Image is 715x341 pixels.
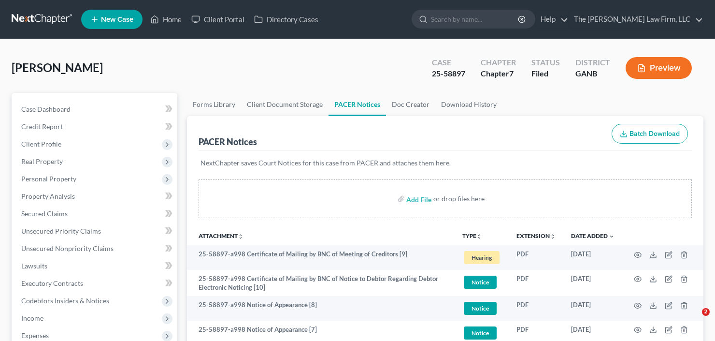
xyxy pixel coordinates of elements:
button: Batch Download [612,124,688,144]
span: Unsecured Nonpriority Claims [21,244,114,252]
a: Notice [462,300,501,316]
a: Forms Library [187,93,241,116]
i: unfold_more [550,234,556,239]
a: Hearing [462,250,501,266]
div: PACER Notices [199,136,257,148]
span: Notice [464,276,497,289]
span: Notice [464,326,497,340]
span: New Case [101,16,133,23]
span: Notice [464,302,497,315]
span: Personal Property [21,175,76,183]
td: [DATE] [563,270,622,297]
span: Property Analysis [21,192,75,200]
a: Executory Contracts [14,275,177,292]
div: Case [432,57,465,68]
iframe: Intercom live chat [682,308,705,331]
span: Secured Claims [21,209,68,218]
span: Credit Report [21,122,63,131]
span: Client Profile [21,140,61,148]
div: GANB [575,68,610,79]
div: Chapter [481,57,516,68]
td: PDF [509,296,563,321]
td: 25-58897-a998 Certificate of Mailing by BNC of Notice to Debtor Regarding Debtor Electronic Notic... [187,270,455,297]
a: Notice [462,325,501,341]
td: 25-58897-a998 Notice of Appearance [8] [187,296,455,321]
div: Chapter [481,68,516,79]
span: Case Dashboard [21,105,71,113]
a: Directory Cases [249,11,323,28]
span: Expenses [21,331,49,340]
a: Notice [462,274,501,290]
a: Attachmentunfold_more [199,232,243,239]
p: NextChapter saves Court Notices for this case from PACER and attaches them here. [200,158,690,168]
a: Unsecured Nonpriority Claims [14,240,177,257]
a: Credit Report [14,118,177,135]
a: Help [536,11,568,28]
button: TYPEunfold_more [462,233,482,239]
a: Property Analysis [14,188,177,205]
span: [PERSON_NAME] [12,60,103,74]
span: Lawsuits [21,262,47,270]
i: unfold_more [476,234,482,239]
div: District [575,57,610,68]
a: Download History [435,93,502,116]
div: 25-58897 [432,68,465,79]
td: [DATE] [563,245,622,270]
i: unfold_more [238,234,243,239]
a: Extensionunfold_more [516,232,556,239]
i: expand_more [609,234,615,239]
div: or drop files here [433,194,485,204]
span: Real Property [21,157,63,165]
button: Preview [626,57,692,79]
a: Case Dashboard [14,101,177,118]
td: [DATE] [563,296,622,321]
a: Unsecured Priority Claims [14,222,177,240]
td: PDF [509,245,563,270]
a: Secured Claims [14,205,177,222]
div: Filed [531,68,560,79]
a: PACER Notices [329,93,386,116]
input: Search by name... [431,10,519,28]
span: Codebtors Insiders & Notices [21,297,109,305]
a: Lawsuits [14,257,177,275]
a: Home [145,11,186,28]
span: Batch Download [629,130,680,138]
a: Client Document Storage [241,93,329,116]
td: PDF [509,270,563,297]
td: 25-58897-a998 Certificate of Mailing by BNC of Meeting of Creditors [9] [187,245,455,270]
a: The [PERSON_NAME] Law Firm, LLC [569,11,703,28]
span: Unsecured Priority Claims [21,227,101,235]
span: Income [21,314,43,322]
span: Executory Contracts [21,279,83,287]
span: 2 [702,308,710,316]
a: Date Added expand_more [571,232,615,239]
div: Status [531,57,560,68]
a: Client Portal [186,11,249,28]
span: Hearing [464,251,500,264]
span: 7 [509,69,514,78]
a: Doc Creator [386,93,435,116]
